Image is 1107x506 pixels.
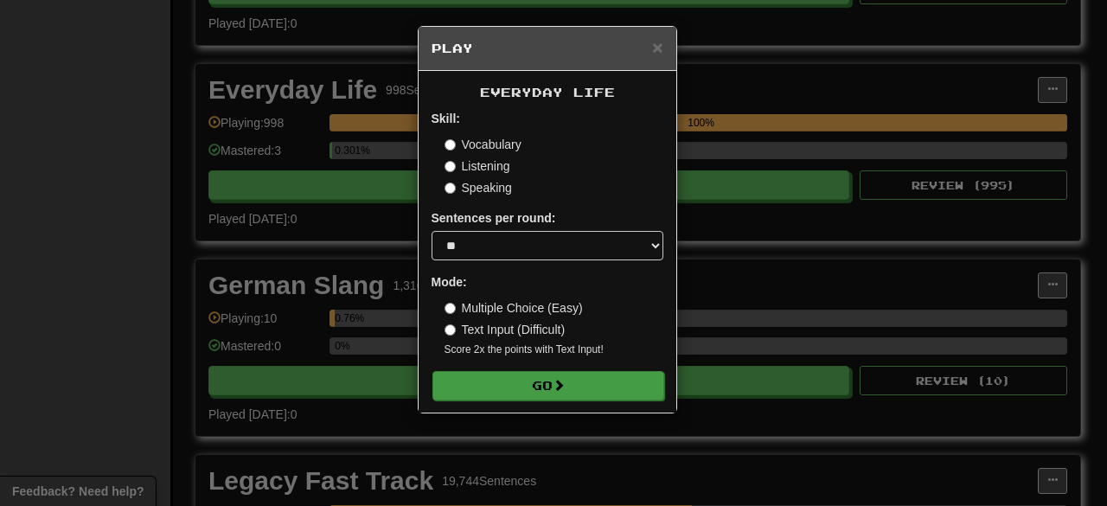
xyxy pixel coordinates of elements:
input: Text Input (Difficult) [445,324,456,336]
strong: Skill: [432,112,460,125]
strong: Mode: [432,275,467,289]
button: Go [432,371,664,400]
h5: Play [432,40,663,57]
input: Speaking [445,183,456,194]
label: Text Input (Difficult) [445,321,566,338]
small: Score 2x the points with Text Input ! [445,343,663,357]
label: Speaking [445,179,512,196]
span: Everyday Life [480,85,615,99]
label: Vocabulary [445,136,522,153]
label: Listening [445,157,510,175]
label: Sentences per round: [432,209,556,227]
span: × [652,37,662,57]
input: Multiple Choice (Easy) [445,303,456,314]
input: Vocabulary [445,139,456,151]
input: Listening [445,161,456,172]
button: Close [652,38,662,56]
label: Multiple Choice (Easy) [445,299,583,317]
